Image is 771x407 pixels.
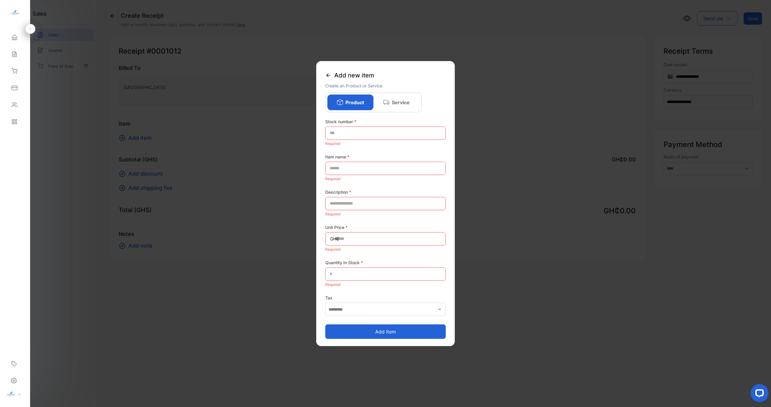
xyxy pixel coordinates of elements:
p: Required [325,245,446,253]
label: Item name [325,153,446,160]
p: Required [325,175,446,183]
label: Quantity In Stock [325,259,446,265]
span: Create an Product or Service [325,83,382,88]
label: Tax [325,294,446,301]
label: Description [325,189,446,195]
button: Add item [325,324,446,339]
img: logo [11,8,20,17]
p: Required [325,280,446,288]
span: GH₵ [330,236,339,242]
p: Product [345,99,364,106]
span: Add new item [334,70,374,80]
p: Service [392,99,410,106]
p: Required [325,210,446,218]
label: Unit Price [325,224,446,230]
img: profile [7,389,16,398]
p: Required [325,139,446,147]
iframe: LiveChat chat widget [746,382,771,407]
label: Stock number [325,118,446,124]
